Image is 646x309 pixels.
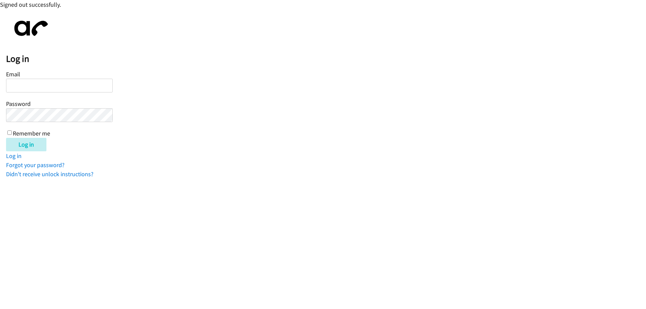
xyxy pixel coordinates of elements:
a: Forgot your password? [6,161,65,169]
label: Remember me [13,129,50,137]
a: Log in [6,152,22,160]
label: Email [6,70,20,78]
input: Log in [6,138,46,151]
img: aphone-8a226864a2ddd6a5e75d1ebefc011f4aa8f32683c2d82f3fb0802fe031f96514.svg [6,15,53,42]
a: Didn't receive unlock instructions? [6,170,94,178]
h2: Log in [6,53,646,65]
label: Password [6,100,31,108]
